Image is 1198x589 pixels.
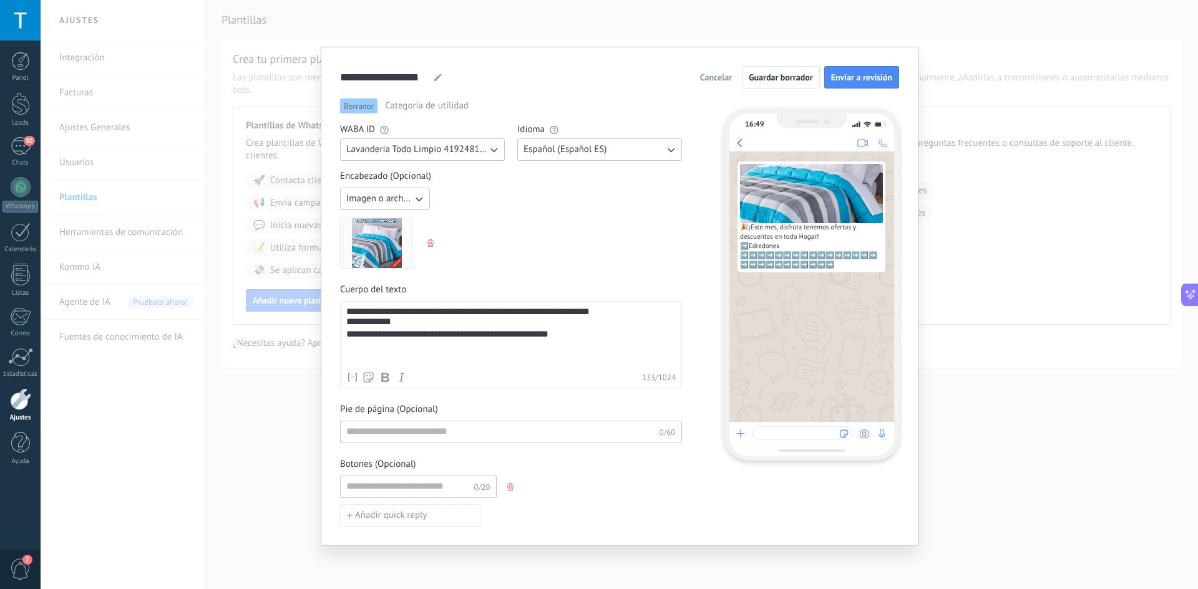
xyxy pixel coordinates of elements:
[2,289,39,297] div: Listas
[740,223,883,270] span: 🎉¡Este mes, disfruta tenemos ofertas y descuentos en todo Hogar! ➡️Edredones ➡️➡️➡️➡️➡️➡️➡️➡️➡️➡️...
[524,143,607,156] span: Español (Español ES)
[700,73,732,82] span: Cancelar
[340,123,375,136] span: WABA ID
[742,66,820,89] button: Guardar borrador
[694,68,738,87] button: Cancelar
[749,73,813,82] span: Guardar borrador
[385,100,469,112] span: Categoría de utilidad
[340,188,430,210] button: Imagen o archivo
[2,159,39,167] div: Chats
[745,120,764,129] div: 16:49
[740,164,883,223] img: Preview
[2,414,39,422] div: Ajustes
[642,373,676,382] span: 133 / 1024
[831,73,892,82] span: Enviar a revisión
[340,284,682,296] span: Cuerpo del texto
[352,218,402,268] img: Preview
[2,246,39,254] div: Calendario
[340,403,682,416] span: Pie de página (Opcional)
[346,143,487,156] span: Lavanderia Todo Limpio 419248194595731
[2,370,39,378] div: Estadísticas
[22,555,32,565] span: 2
[660,427,676,438] span: 0/60
[340,138,505,161] button: Lavanderia Todo Limpio 419248194595731
[340,458,682,471] span: Botones (Opcional)
[517,123,545,136] span: Idioma
[24,136,34,146] span: 80
[355,511,427,520] span: Añadir quick reply
[2,119,39,127] div: Leads
[2,201,38,213] div: WhatsApp
[2,457,39,466] div: Ayuda
[2,74,39,82] div: Panel
[824,66,899,89] button: Enviar a revisión
[474,482,490,492] span: 0/20
[340,170,682,183] span: Encabezado (Opcional)
[346,193,412,205] span: Imagen o archivo
[340,504,480,527] button: Añadir quick reply
[340,98,377,113] span: Borrador
[2,330,39,338] div: Correo
[517,138,682,161] button: Español (Español ES)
